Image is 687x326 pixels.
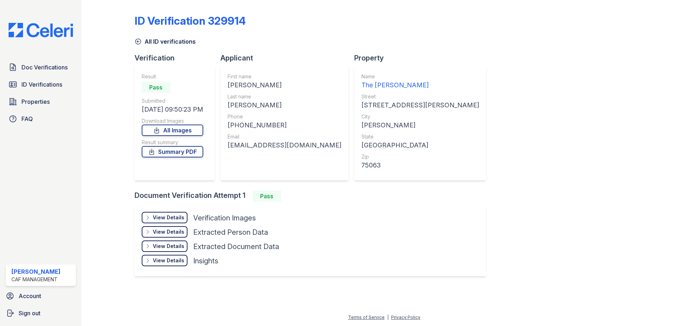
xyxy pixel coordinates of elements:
a: Doc Verifications [6,60,76,74]
a: ID Verifications [6,77,76,92]
a: All ID verifications [135,37,196,46]
div: Pass [253,190,281,202]
div: Result summary [142,139,203,146]
div: Last name [228,93,341,100]
span: FAQ [21,115,33,123]
a: Sign out [3,306,79,320]
a: Terms of Service [348,315,385,320]
a: All Images [142,125,203,136]
div: Email [228,133,341,140]
div: ID Verification 329914 [135,14,246,27]
span: ID Verifications [21,80,62,89]
div: Insights [193,256,218,266]
span: Account [19,292,41,300]
div: Property [354,53,492,63]
div: View Details [153,228,184,235]
span: Doc Verifications [21,63,68,72]
div: Document Verification Attempt 1 [135,190,492,202]
div: City [361,113,479,120]
div: [PERSON_NAME] [11,267,60,276]
div: Verification [135,53,220,63]
a: FAQ [6,112,76,126]
div: Extracted Person Data [193,227,268,237]
div: [DATE] 09:50:23 PM [142,104,203,115]
div: Name [361,73,479,80]
div: [PERSON_NAME] [361,120,479,130]
div: Verification Images [193,213,256,223]
div: Zip [361,153,479,160]
span: Properties [21,97,50,106]
a: Summary PDF [142,146,203,157]
iframe: chat widget [657,297,680,319]
div: Street [361,93,479,100]
div: Result [142,73,203,80]
div: 75063 [361,160,479,170]
div: First name [228,73,341,80]
div: State [361,133,479,140]
div: [PERSON_NAME] [228,100,341,110]
a: Privacy Policy [391,315,420,320]
a: Properties [6,94,76,109]
span: Sign out [19,309,40,317]
div: Extracted Document Data [193,242,279,252]
div: Pass [142,82,170,93]
div: The [PERSON_NAME] [361,80,479,90]
div: [PHONE_NUMBER] [228,120,341,130]
div: Applicant [220,53,354,63]
a: Account [3,289,79,303]
div: View Details [153,243,184,250]
div: [STREET_ADDRESS][PERSON_NAME] [361,100,479,110]
div: CAF Management [11,276,60,283]
div: | [387,315,389,320]
div: [EMAIL_ADDRESS][DOMAIN_NAME] [228,140,341,150]
div: [GEOGRAPHIC_DATA] [361,140,479,150]
div: Download Images [142,117,203,125]
div: View Details [153,214,184,221]
div: [PERSON_NAME] [228,80,341,90]
img: CE_Logo_Blue-a8612792a0a2168367f1c8372b55b34899dd931a85d93a1a3d3e32e68fde9ad4.png [3,23,79,37]
a: Name The [PERSON_NAME] [361,73,479,90]
div: View Details [153,257,184,264]
div: Submitted [142,97,203,104]
div: Phone [228,113,341,120]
